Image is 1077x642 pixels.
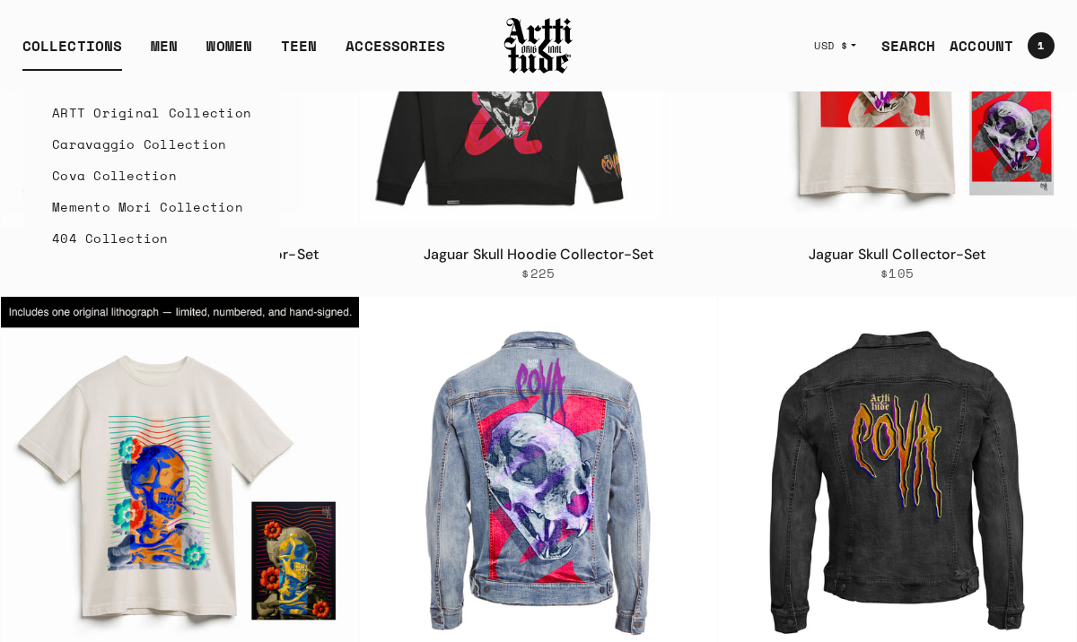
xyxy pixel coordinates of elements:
a: TEEN [281,35,317,71]
a: SEARCH [867,28,936,64]
a: Cova Collection [52,160,251,191]
button: USD $ [803,26,867,65]
a: Jaguar Skull Collector-Set [809,245,986,264]
span: $225 [521,265,555,282]
a: ARTT Original Collection [52,97,251,128]
a: Open cart [1013,25,1055,66]
a: 404 Collection [52,222,251,254]
img: Arttitude [503,15,574,76]
div: COLLECTIONS [22,35,122,71]
a: Caravaggio Collection [52,128,251,160]
a: WOMEN [206,35,252,71]
span: $105 [880,265,914,282]
a: Memento Mori Collection [52,191,251,222]
a: MEN [151,35,178,71]
span: USD $ [814,39,848,53]
div: ACCESSORIES [346,35,445,71]
ul: Main navigation [8,35,460,71]
a: ACCOUNT [935,28,1013,64]
span: $205 [163,265,197,282]
a: Jaguar Skull Hoodie Collector-Set [424,245,653,264]
span: 1 [1038,40,1044,51]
